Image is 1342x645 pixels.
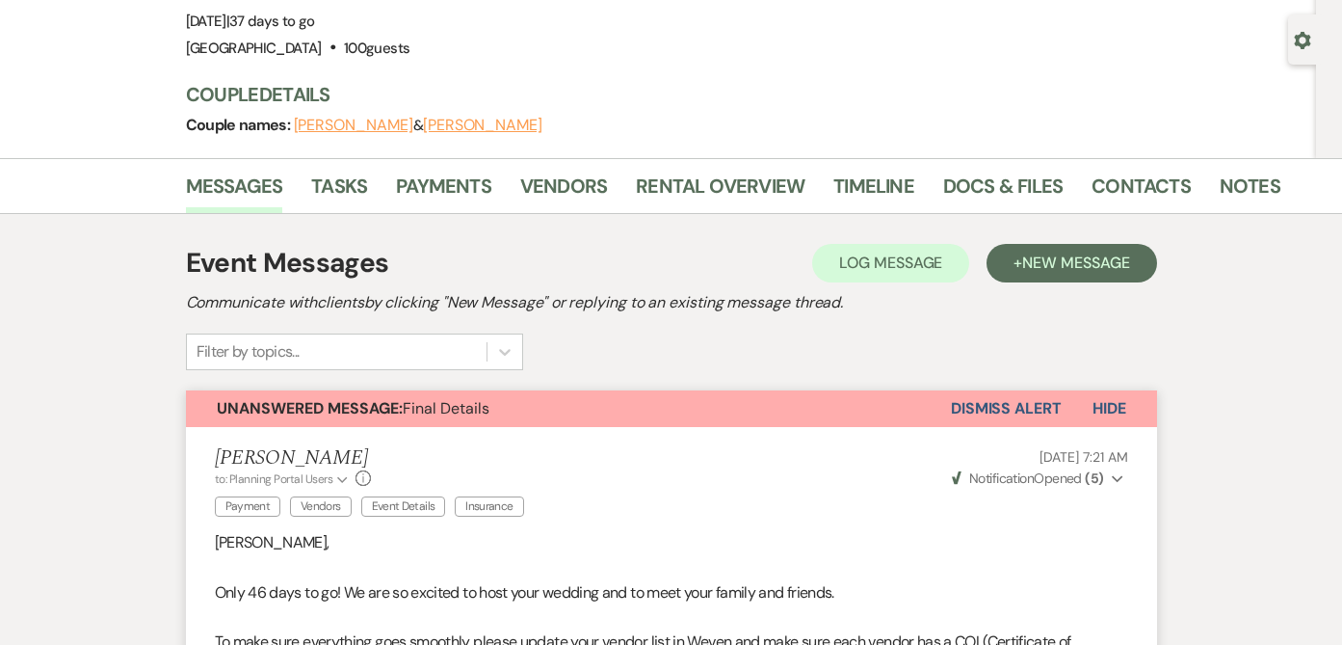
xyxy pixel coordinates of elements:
span: Payment [215,497,281,517]
div: Filter by topics... [197,340,300,363]
span: [GEOGRAPHIC_DATA] [186,39,322,58]
button: NotificationOpened (5) [949,469,1128,489]
a: Timeline [833,171,914,213]
button: [PERSON_NAME] [423,118,542,133]
a: Payments [396,171,491,213]
a: Tasks [311,171,367,213]
span: to: Planning Portal Users [215,471,333,487]
a: Vendors [520,171,607,213]
button: [PERSON_NAME] [294,118,413,133]
a: Rental Overview [636,171,804,213]
p: [PERSON_NAME], [215,530,1128,555]
button: Open lead details [1294,30,1311,48]
h5: [PERSON_NAME] [215,446,534,470]
span: Insurance [455,497,523,517]
span: Opened [952,470,1104,487]
button: Dismiss Alert [951,390,1062,427]
strong: Unanswered Message: [217,398,403,418]
span: Notification [969,470,1034,487]
span: | [226,12,315,31]
span: [DATE] [186,12,315,31]
span: 37 days to go [229,12,315,31]
a: Messages [186,171,283,213]
h2: Communicate with clients by clicking "New Message" or replying to an existing message thread. [186,291,1157,314]
span: Vendors [290,497,352,517]
span: Final Details [217,398,489,418]
span: Log Message [839,253,942,273]
span: Event Details [361,497,446,517]
button: Hide [1062,390,1157,427]
button: Log Message [812,244,969,282]
span: New Message [1022,253,1129,273]
h1: Event Messages [186,243,389,283]
button: +New Message [987,244,1156,282]
span: [DATE] 7:21 AM [1039,448,1127,466]
span: Couple names: [186,115,294,135]
a: Contacts [1092,171,1191,213]
button: Unanswered Message:Final Details [186,390,951,427]
a: Notes [1220,171,1280,213]
a: Docs & Files [943,171,1063,213]
span: & [294,116,542,135]
span: 100 guests [344,39,409,58]
h3: Couple Details [186,81,1265,108]
button: to: Planning Portal Users [215,470,352,488]
strong: ( 5 ) [1085,470,1103,487]
span: Hide [1092,398,1126,418]
p: Only 46 days to go! We are so excited to host your wedding and to meet your family and friends. [215,580,1128,605]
